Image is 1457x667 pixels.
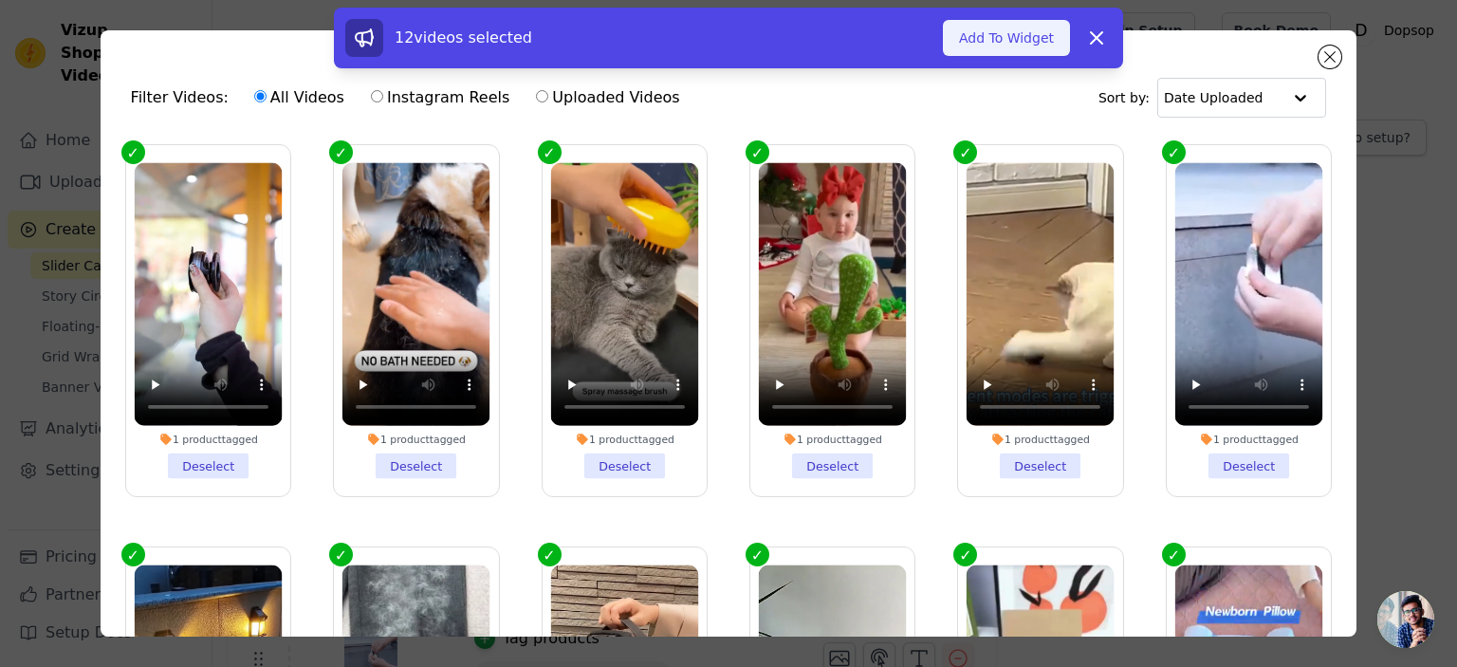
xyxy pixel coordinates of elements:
button: Add To Widget [943,20,1070,56]
a: Open chat [1377,591,1434,648]
div: 1 product tagged [967,433,1115,446]
div: 1 product tagged [1175,433,1323,446]
div: Filter Videos: [131,76,691,120]
div: 1 product tagged [342,433,490,446]
label: Uploaded Videos [535,85,680,110]
div: 1 product tagged [759,433,907,446]
div: 1 product tagged [134,433,282,446]
span: 12 videos selected [395,28,532,46]
label: All Videos [253,85,345,110]
label: Instagram Reels [370,85,510,110]
div: Sort by: [1098,78,1327,118]
div: 1 product tagged [550,433,698,446]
